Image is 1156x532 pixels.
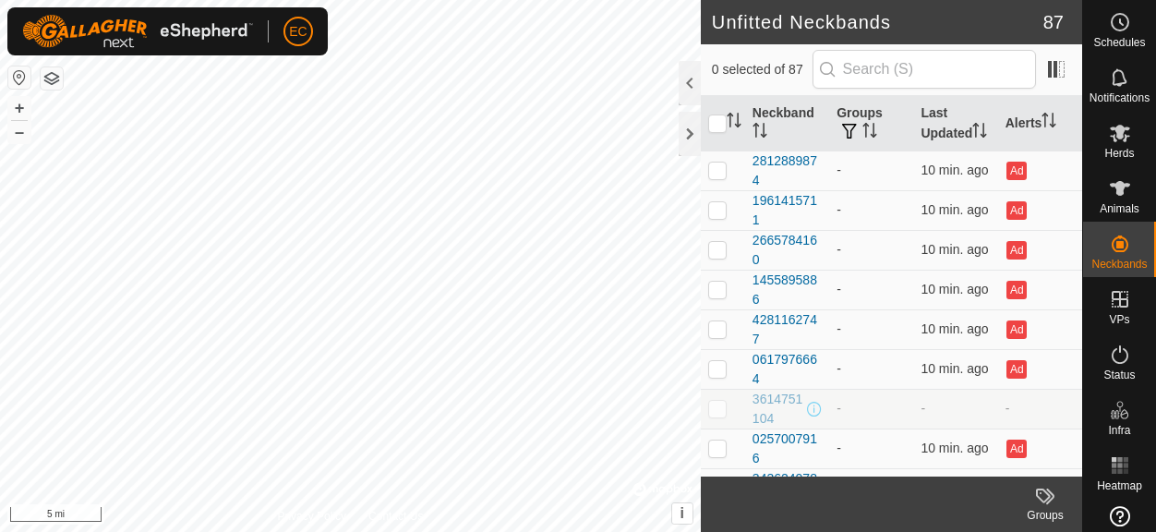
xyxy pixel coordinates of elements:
[921,441,988,455] span: Oct 7, 2025, 3:04 PM
[753,271,822,309] div: 1455895886
[1097,480,1142,491] span: Heatmap
[829,389,913,429] td: -
[1006,320,1027,339] button: Ad
[1008,507,1082,524] div: Groups
[829,468,913,508] td: -
[921,202,988,217] span: Oct 7, 2025, 3:04 PM
[753,469,822,508] div: 3436240782
[1006,201,1027,220] button: Ad
[829,429,913,468] td: -
[1006,162,1027,180] button: Ad
[1006,440,1027,458] button: Ad
[862,126,877,140] p-sorticon: Activate to sort
[813,50,1036,89] input: Search (S)
[1043,8,1064,36] span: 87
[22,15,253,48] img: Gallagher Logo
[972,126,987,140] p-sorticon: Activate to sort
[1109,314,1129,325] span: VPs
[829,96,913,151] th: Groups
[41,67,63,90] button: Map Layers
[1104,148,1134,159] span: Herds
[1091,259,1147,270] span: Neckbands
[1093,37,1145,48] span: Schedules
[680,505,684,521] span: i
[753,231,822,270] div: 2665784160
[998,96,1082,151] th: Alerts
[753,191,822,230] div: 1961415711
[727,115,741,130] p-sorticon: Activate to sort
[8,97,30,119] button: +
[921,163,988,177] span: Oct 7, 2025, 3:04 PM
[289,22,307,42] span: EC
[829,230,913,270] td: -
[1006,281,1027,299] button: Ad
[753,151,822,190] div: 2812889874
[712,60,813,79] span: 0 selected of 87
[1006,241,1027,260] button: Ad
[1108,425,1130,436] span: Infra
[745,96,829,151] th: Neckband
[1090,92,1150,103] span: Notifications
[753,390,803,429] div: 3614751104
[921,242,988,257] span: Oct 7, 2025, 3:04 PM
[921,401,925,416] span: -
[753,310,822,349] div: 4281162747
[753,429,822,468] div: 0257007916
[8,121,30,143] button: –
[753,126,767,140] p-sorticon: Activate to sort
[829,270,913,309] td: -
[753,350,822,389] div: 0617976664
[913,96,997,151] th: Last Updated
[672,503,692,524] button: i
[829,151,913,190] td: -
[712,11,1043,33] h2: Unfitted Neckbands
[368,508,423,525] a: Contact Us
[829,309,913,349] td: -
[1100,203,1139,214] span: Animals
[1006,360,1027,379] button: Ad
[921,361,988,376] span: Oct 7, 2025, 3:04 PM
[1103,369,1135,381] span: Status
[921,321,988,336] span: Oct 7, 2025, 3:04 PM
[829,349,913,389] td: -
[998,389,1082,429] td: -
[277,508,346,525] a: Privacy Policy
[8,66,30,89] button: Reset Map
[829,190,913,230] td: -
[1042,115,1056,130] p-sorticon: Activate to sort
[921,282,988,296] span: Oct 7, 2025, 3:04 PM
